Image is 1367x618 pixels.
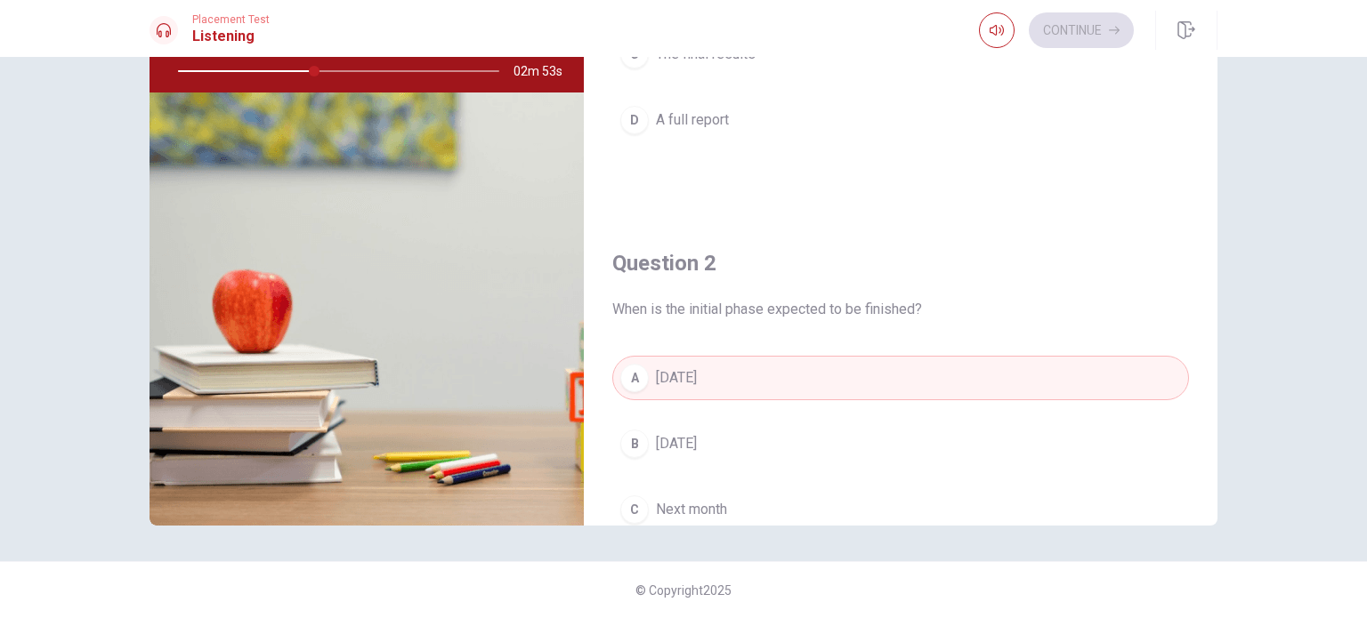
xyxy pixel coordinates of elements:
[612,249,1189,277] h4: Question 2
[612,421,1189,466] button: B[DATE]
[192,13,270,26] span: Placement Test
[620,106,649,134] div: D
[620,495,649,524] div: C
[612,299,1189,320] span: When is the initial phase expected to be finished?
[620,364,649,392] div: A
[612,98,1189,142] button: DA full report
[612,487,1189,532] button: CNext month
[192,26,270,47] h1: Listening
[150,92,584,526] img: Asking for a Project Update
[656,367,697,389] span: [DATE]
[656,433,697,454] span: [DATE]
[656,109,729,131] span: A full report
[620,429,649,458] div: B
[635,583,732,598] span: © Copyright 2025
[612,356,1189,400] button: A[DATE]
[656,499,727,520] span: Next month
[514,50,577,92] span: 02m 53s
